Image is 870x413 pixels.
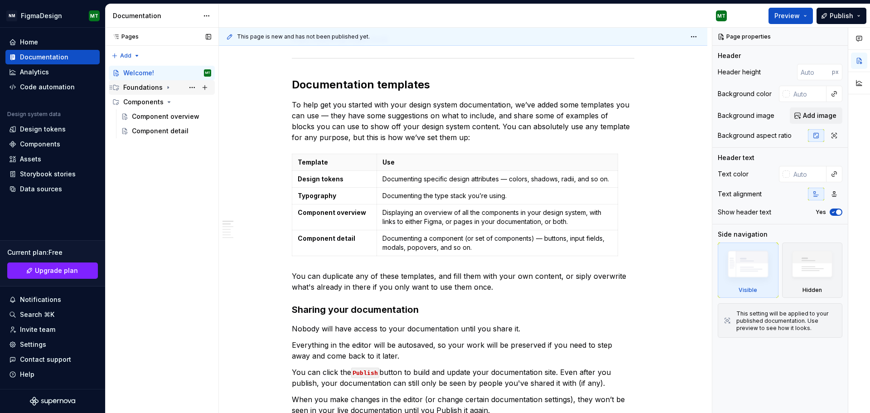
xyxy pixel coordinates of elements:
div: Hidden [802,287,822,294]
p: Documenting specific design attributes — colors, shadows, radii, and so on. [382,175,612,184]
span: Add [120,52,131,59]
div: Components [109,95,215,109]
code: Publish [351,368,379,378]
div: Text alignment [718,189,762,199]
div: Invite team [20,325,55,334]
span: Add image [803,111,836,120]
div: Page tree [109,66,215,138]
button: Preview [768,8,813,24]
div: NM [6,10,17,21]
div: Component overview [132,112,199,121]
p: Documenting a component (or set of components) — buttons, input fields, modals, popovers, and so on. [382,234,612,252]
div: Home [20,38,38,47]
div: Background color [718,89,772,98]
button: NMFigmaDesignMT [2,6,103,25]
div: Hidden [782,243,843,298]
a: Home [5,35,100,49]
button: Help [5,367,100,382]
div: Storybook stories [20,170,76,179]
p: You can duplicate any of these templates, and fill them with your own content, or siply overwrite... [292,271,634,292]
a: Storybook stories [5,167,100,181]
div: MT [205,68,210,78]
div: Foundations [123,83,163,92]
a: Invite team [5,322,100,337]
a: Upgrade plan [7,262,98,279]
a: Design tokens [5,122,100,136]
input: Auto [790,166,826,182]
div: FigmaDesign [21,11,62,20]
div: Notifications [20,295,61,304]
a: Code automation [5,80,100,94]
div: Contact support [20,355,71,364]
span: Upgrade plan [35,266,78,275]
p: Displaying an overview of all the components in your design system, with links to either Figma, o... [382,208,612,226]
div: Components [123,97,164,107]
div: Code automation [20,83,75,92]
a: Analytics [5,65,100,79]
a: Assets [5,152,100,166]
a: Component overview [117,109,215,124]
input: Auto [797,64,832,80]
h3: Sharing your documentation [292,303,634,316]
strong: Typography [298,192,336,199]
div: Header [718,51,741,60]
div: Design system data [7,111,61,118]
div: Documentation [113,11,198,20]
span: This page is new and has not been published yet. [237,33,370,40]
div: Show header text [718,208,771,217]
div: Help [20,370,34,379]
p: Template [298,158,371,167]
button: Publish [817,8,866,24]
div: Settings [20,340,46,349]
div: Background image [718,111,774,120]
div: Component detail [132,126,188,136]
div: MT [717,12,725,19]
div: Visible [718,243,778,298]
button: Add image [790,107,842,124]
label: Yes [816,209,826,216]
div: MT [90,12,98,19]
p: Documenting the type stack you’re using. [382,191,612,200]
div: Data sources [20,185,62,194]
div: Current plan : Free [7,248,98,257]
div: Background aspect ratio [718,131,792,140]
button: Notifications [5,292,100,307]
div: Header text [718,153,754,162]
strong: Component overview [298,209,366,216]
a: Welcome!MT [109,66,215,80]
span: Publish [830,11,853,20]
div: Documentation [20,53,68,62]
span: Preview [774,11,800,20]
button: Contact support [5,352,100,367]
p: You can click the button to build and update your documentation site. Even after you publish, you... [292,367,634,389]
div: Pages [109,33,139,40]
div: Design tokens [20,125,66,134]
a: Settings [5,337,100,352]
button: Search ⌘K [5,307,100,322]
div: Visible [739,287,757,294]
div: Components [20,140,60,149]
p: To help get you started with your design system documentation, we’ve added some templates you can... [292,99,634,143]
a: Data sources [5,182,100,196]
a: Component detail [117,124,215,138]
div: This setting will be applied to your published documentation. Use preview to see how it looks. [736,310,836,332]
div: Welcome! [123,68,154,78]
p: Everything in the editor will be autosaved, so your work will be preserved if you need to step aw... [292,340,634,361]
p: Use [382,158,612,167]
button: Add [109,49,143,62]
div: Foundations [109,80,215,95]
div: Side navigation [718,230,768,239]
div: Header height [718,68,761,77]
div: Assets [20,155,41,164]
div: Analytics [20,68,49,77]
p: px [832,68,839,76]
strong: Design tokens [298,175,343,183]
p: Nobody will have access to your documentation until you share it. [292,323,634,334]
a: Components [5,137,100,151]
input: Auto [790,86,826,102]
div: Search ⌘K [20,310,54,319]
svg: Supernova Logo [30,397,75,406]
strong: Component detail [298,234,355,242]
a: Documentation [5,50,100,64]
